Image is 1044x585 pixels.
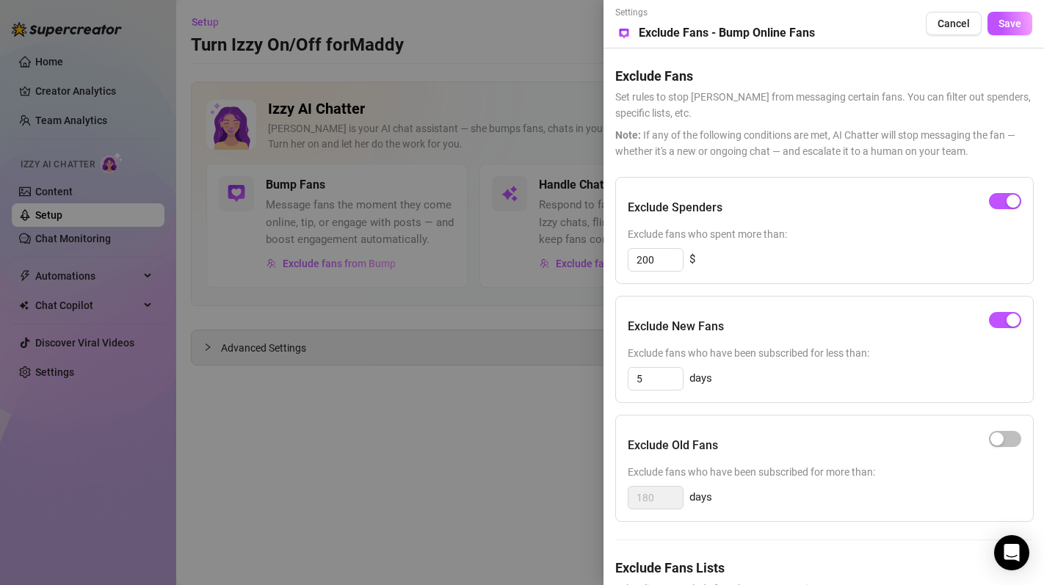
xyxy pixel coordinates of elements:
[615,558,1032,578] h5: Exclude Fans Lists
[639,24,815,42] h5: Exclude Fans - Bump Online Fans
[628,437,718,454] h5: Exclude Old Fans
[987,12,1032,35] button: Save
[628,318,724,335] h5: Exclude New Fans
[689,489,712,506] span: days
[926,12,982,35] button: Cancel
[938,18,970,29] span: Cancel
[615,129,641,141] span: Note:
[689,370,712,388] span: days
[628,464,1021,480] span: Exclude fans who have been subscribed for more than:
[628,226,1021,242] span: Exclude fans who spent more than:
[689,251,695,269] span: $
[628,345,1021,361] span: Exclude fans who have been subscribed for less than:
[994,535,1029,570] div: Open Intercom Messenger
[628,199,722,217] h5: Exclude Spenders
[615,6,815,20] span: Settings
[998,18,1021,29] span: Save
[615,127,1032,159] span: If any of the following conditions are met, AI Chatter will stop messaging the fan — whether it's...
[615,89,1032,121] span: Set rules to stop [PERSON_NAME] from messaging certain fans. You can filter out spenders, specifi...
[615,66,1032,86] h5: Exclude Fans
